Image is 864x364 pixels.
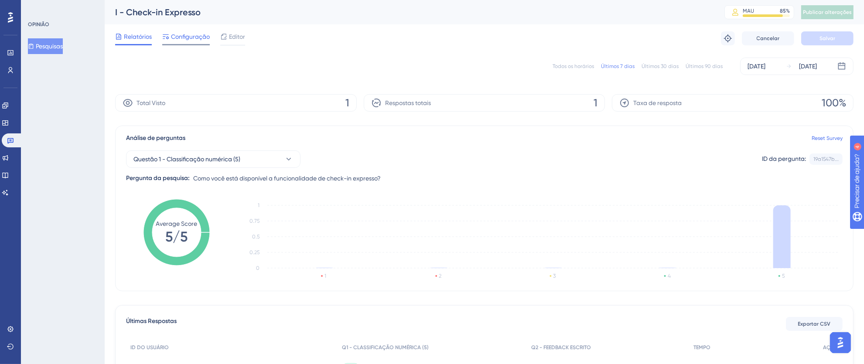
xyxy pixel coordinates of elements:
[822,97,846,109] font: 100%
[594,97,598,109] font: 1
[801,31,854,45] button: Salvar
[803,9,852,15] font: Publicar alterações
[36,43,63,50] font: Pesquisas
[786,8,790,14] font: %
[133,156,240,163] font: Questão 1 - Classificação numérica (5)
[823,344,838,350] font: AÇÃO
[137,99,165,106] font: Total Visto
[820,35,835,41] font: Salvar
[786,317,843,331] button: Exportar CSV
[686,63,723,69] font: Últimos 90 dias
[633,99,682,106] font: Taxa de resposta
[126,317,177,325] font: Últimas Respostas
[124,33,152,40] font: Relatórios
[156,220,198,227] tspan: Average Score
[743,8,754,14] font: MAU
[798,321,831,327] font: Exportar CSV
[757,35,780,41] font: Cancelar
[693,344,710,350] font: TEMPO
[166,228,188,245] tspan: 5/5
[229,33,245,40] font: Editor
[782,273,785,279] text: 5
[553,273,556,279] text: 3
[385,99,431,106] font: Respostas totais
[439,273,441,279] text: 2
[827,330,854,356] iframe: Iniciador do Assistente de IA do UserGuiding
[28,21,49,27] font: OPINIÃO
[668,273,671,279] text: 4
[780,8,786,14] font: 85
[531,344,591,350] font: Q2 - FEEDBACK ESCRITO
[126,174,190,182] font: Pergunta da pesquisa:
[28,38,63,54] button: Pesquisas
[642,63,679,69] font: Últimos 30 dias
[748,63,765,70] font: [DATE]
[258,202,260,208] tspan: 1
[813,156,839,162] font: 19a1547b...
[345,97,349,109] font: 1
[126,134,185,142] font: Análise de perguntas
[249,218,260,224] tspan: 0.75
[801,5,854,19] button: Publicar alterações
[20,4,75,10] font: Precisar de ajuda?
[342,344,429,350] font: Q1 - CLASSIFICAÇÃO NUMÉRICA (5)
[126,150,301,168] button: Questão 1 - Classificação numérica (5)
[742,31,794,45] button: Cancelar
[171,33,210,40] font: Configuração
[252,234,260,240] tspan: 0.5
[812,135,843,142] a: Reset Survey
[762,155,806,162] font: ID da pergunta:
[256,265,260,271] tspan: 0
[130,344,169,350] font: ID DO USUÁRIO
[553,63,594,69] font: Todos os horários
[799,63,817,70] font: [DATE]
[324,273,326,279] text: 1
[115,7,201,17] font: I - Check-in Expresso
[193,175,381,182] font: Como você está disponível a funcionalidade de check-in expresso?
[601,63,635,69] font: Últimos 7 dias
[81,5,84,10] font: 4
[249,249,260,255] tspan: 0.25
